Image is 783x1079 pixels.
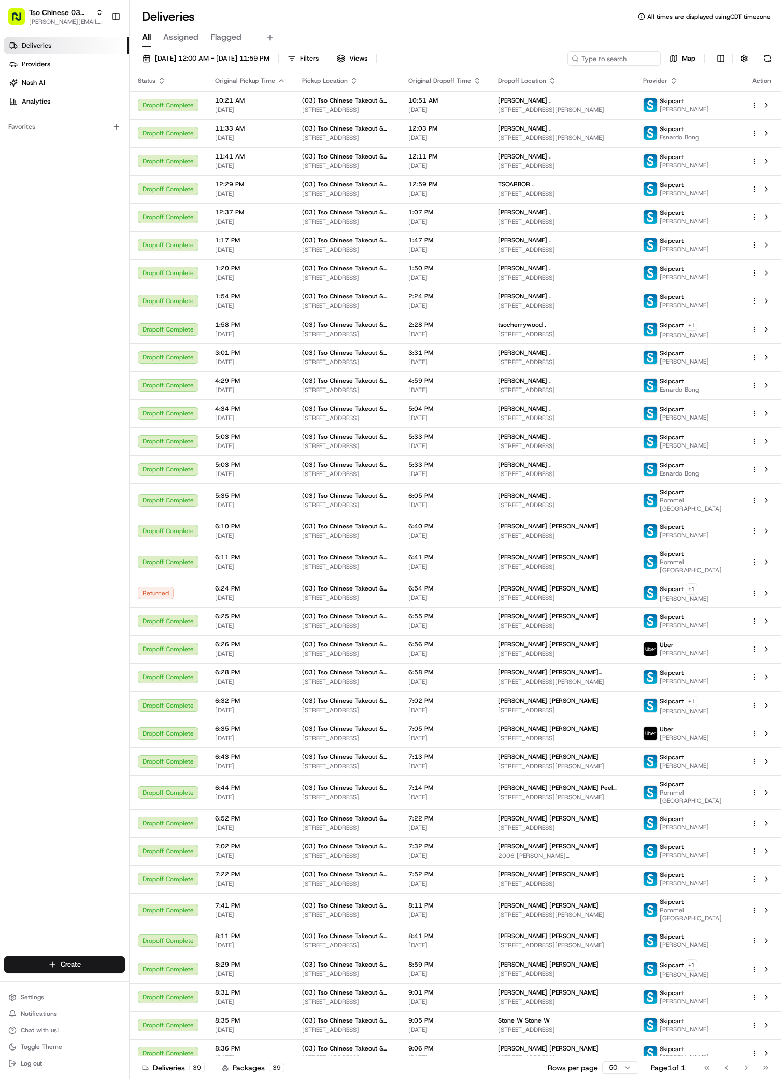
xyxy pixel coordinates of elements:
span: Settings [21,993,44,1001]
img: profile_skipcart_partner.png [644,379,657,392]
span: [DATE] [215,563,286,571]
span: (03) Tso Chinese Takeout & Delivery TsoCo [302,612,392,621]
span: Skipcart [660,237,684,245]
span: [DATE] [408,442,481,450]
img: profile_skipcart_partner.png [644,816,657,830]
img: profile_skipcart_partner.png [644,351,657,364]
button: Filters [283,51,323,66]
span: 5:33 PM [408,433,481,441]
span: [STREET_ADDRESS] [302,330,392,338]
span: Pickup Location [302,77,348,85]
span: [PERSON_NAME] [660,595,709,603]
img: profile_skipcart_partner.png [644,494,657,507]
span: [STREET_ADDRESS] [302,470,392,478]
span: [PERSON_NAME] . [498,461,551,469]
span: [DATE] [215,246,286,254]
span: [STREET_ADDRESS] [302,650,392,658]
span: [DATE] [408,246,481,254]
span: [STREET_ADDRESS] [498,358,627,366]
span: [STREET_ADDRESS] [498,386,627,394]
span: [STREET_ADDRESS] [498,190,627,198]
span: [STREET_ADDRESS] [498,246,627,254]
img: profile_skipcart_partner.png [644,1018,657,1032]
span: [PERSON_NAME] [660,105,709,113]
span: (03) Tso Chinese Takeout & Delivery TsoCo [302,553,392,562]
span: 10:51 AM [408,96,481,105]
span: 1:17 PM [215,236,286,244]
button: Chat with us! [4,1023,125,1038]
span: [PERSON_NAME] [660,413,709,422]
span: [PERSON_NAME] . [498,492,551,500]
img: uber-new-logo.jpeg [644,727,657,740]
span: [DATE] [408,386,481,394]
span: [PERSON_NAME] . [498,96,551,105]
button: Create [4,956,125,973]
span: Skipcart [660,321,684,329]
span: [PERSON_NAME] [PERSON_NAME] [498,553,599,562]
span: 2:24 PM [408,292,481,300]
span: [DATE] [408,622,481,630]
span: [PERSON_NAME] [660,217,709,225]
button: +1 [686,696,697,707]
span: [DATE] [215,162,286,170]
span: [PERSON_NAME] [660,331,709,339]
span: [PERSON_NAME] . [498,124,551,133]
button: Notifications [4,1006,125,1021]
span: Skipcart [660,181,684,189]
span: 6:24 PM [215,584,286,593]
span: (03) Tso Chinese Takeout & Delivery TsoCo [302,292,392,300]
span: 10:21 AM [215,96,286,105]
span: [PERSON_NAME] . [498,405,551,413]
a: Analytics [4,93,129,110]
span: (03) Tso Chinese Takeout & Delivery TsoCo [302,96,392,105]
span: [DATE] [215,678,286,686]
span: 6:05 PM [408,492,481,500]
span: Skipcart [660,550,684,558]
span: Status [138,77,155,85]
input: Type to search [567,51,661,66]
span: (03) Tso Chinese Takeout & Delivery TsoCo [302,461,392,469]
span: Log out [21,1059,42,1068]
span: 5:35 PM [215,492,286,500]
span: [STREET_ADDRESS] [498,622,627,630]
span: [STREET_ADDRESS] [498,470,627,478]
span: [STREET_ADDRESS] [302,134,392,142]
div: Action [751,77,773,85]
img: profile_skipcart_partner.png [644,126,657,140]
span: [DATE] [408,218,481,226]
span: 12:59 PM [408,180,481,189]
h1: Deliveries [142,8,195,25]
span: 6:25 PM [215,612,286,621]
span: [DATE] [215,134,286,142]
span: [STREET_ADDRESS] [498,531,627,540]
span: (03) Tso Chinese Takeout & Delivery TsoCo [302,180,392,189]
span: Original Pickup Time [215,77,275,85]
span: (03) Tso Chinese Takeout & Delivery TsoCo [302,208,392,217]
img: profile_skipcart_partner.png [644,872,657,886]
span: [STREET_ADDRESS] [498,274,627,282]
span: Skipcart [660,349,684,357]
img: profile_skipcart_partner.png [644,614,657,628]
span: [DATE] [215,531,286,540]
span: [STREET_ADDRESS] [302,678,392,686]
span: 1:54 PM [215,292,286,300]
span: [PERSON_NAME] [660,441,709,450]
span: [STREET_ADDRESS] [302,563,392,571]
span: 6:10 PM [215,522,286,530]
span: (03) Tso Chinese Takeout & Delivery TsoCo [302,264,392,272]
span: [PERSON_NAME] [660,357,709,366]
span: 1:47 PM [408,236,481,244]
span: (03) Tso Chinese Takeout & Delivery TsoCo [302,522,392,530]
span: (03) Tso Chinese Takeout & Delivery TsoCo [302,405,392,413]
span: Views [349,54,367,63]
span: Original Dropoff Time [408,77,471,85]
span: [DATE] [408,134,481,142]
span: 6:28 PM [215,668,286,677]
span: Skipcart [660,461,684,469]
span: [STREET_ADDRESS] [498,650,627,658]
span: TSOARBOR . [498,180,534,189]
span: 3:01 PM [215,349,286,357]
img: profile_skipcart_partner.png [644,1046,657,1060]
span: 5:33 PM [408,461,481,469]
span: [PERSON_NAME] [660,531,709,539]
